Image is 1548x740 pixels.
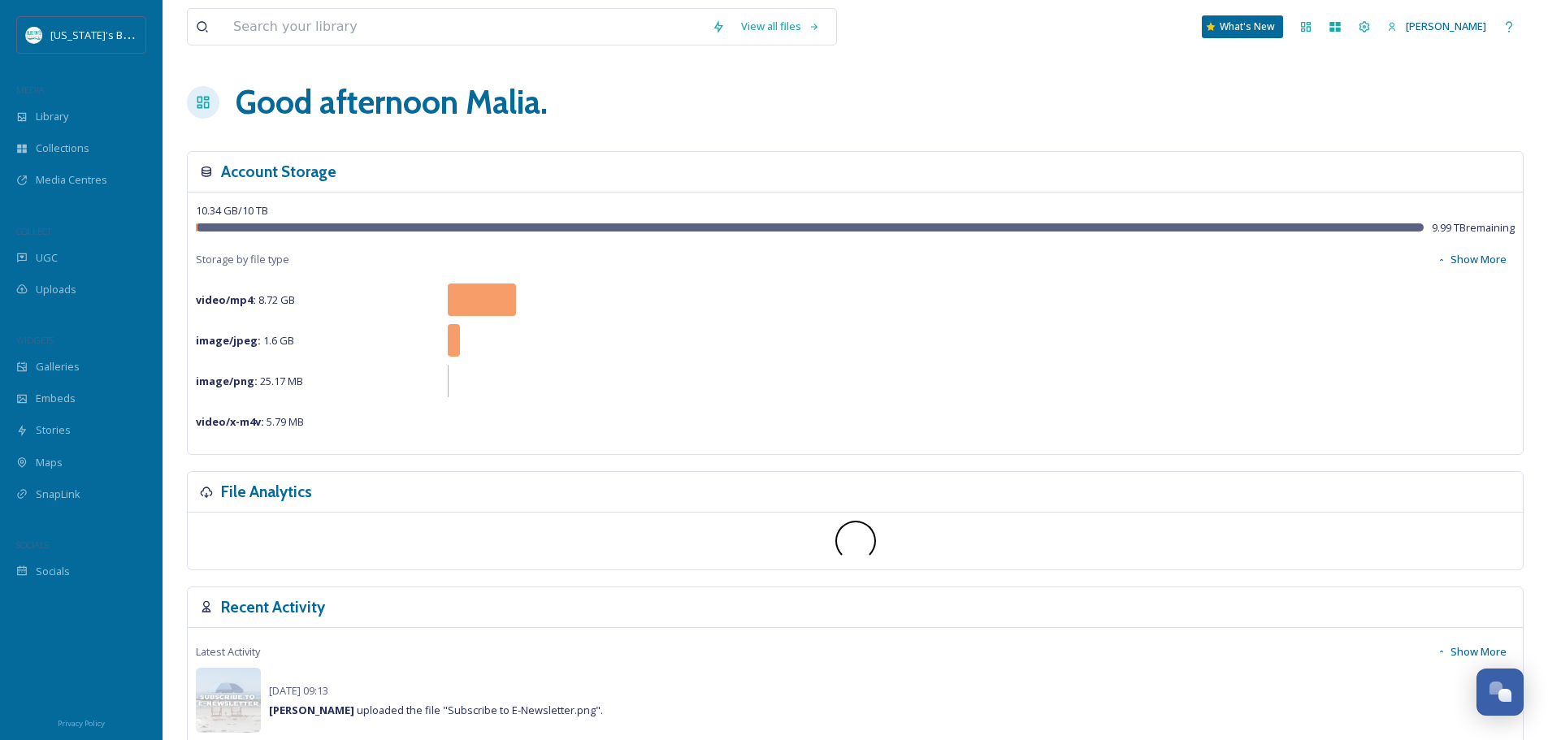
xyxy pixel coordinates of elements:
[16,84,45,96] span: MEDIA
[221,595,325,619] h3: Recent Activity
[196,292,256,307] strong: video/mp4 :
[269,683,328,698] span: [DATE] 09:13
[196,333,261,348] strong: image/jpeg :
[36,455,63,470] span: Maps
[36,391,76,406] span: Embeds
[196,668,261,733] img: 754c648d-d814-424d-8584-4f57b89f6251.jpg
[196,203,268,218] span: 10.34 GB / 10 TB
[1202,15,1283,38] a: What's New
[36,109,68,124] span: Library
[36,172,107,188] span: Media Centres
[58,718,105,729] span: Privacy Policy
[16,225,51,237] span: COLLECT
[221,480,312,504] h3: File Analytics
[36,250,58,266] span: UGC
[196,414,264,429] strong: video/x-m4v :
[196,333,294,348] span: 1.6 GB
[1379,11,1494,42] a: [PERSON_NAME]
[36,141,89,156] span: Collections
[196,292,295,307] span: 8.72 GB
[1476,669,1524,716] button: Open Chat
[196,374,258,388] strong: image/png :
[36,487,80,502] span: SnapLink
[269,703,603,717] span: uploaded the file "Subscribe to E-Newsletter.png".
[36,564,70,579] span: Socials
[26,27,42,43] img: download.png
[36,359,80,374] span: Galleries
[196,414,304,429] span: 5.79 MB
[36,282,76,297] span: Uploads
[196,374,303,388] span: 25.17 MB
[50,27,158,42] span: [US_STATE]'s Beaches
[236,78,548,127] h1: Good afternoon Malia .
[1429,636,1515,668] button: Show More
[225,9,704,45] input: Search your library
[269,703,354,717] strong: [PERSON_NAME]
[221,160,336,184] h3: Account Storage
[196,252,289,267] span: Storage by file type
[1406,19,1486,33] span: [PERSON_NAME]
[36,422,71,438] span: Stories
[16,334,54,346] span: WIDGETS
[196,644,260,660] span: Latest Activity
[58,712,105,732] a: Privacy Policy
[16,539,49,551] span: SOCIALS
[1432,220,1515,236] span: 9.99 TB remaining
[1429,244,1515,275] button: Show More
[733,11,828,42] a: View all files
